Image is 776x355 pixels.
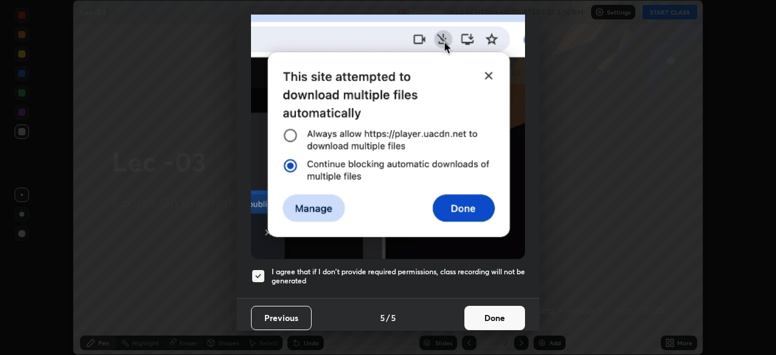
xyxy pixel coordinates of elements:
h4: / [386,311,390,324]
h4: 5 [391,311,396,324]
h4: 5 [380,311,385,324]
button: Done [464,306,525,330]
h5: I agree that if I don't provide required permissions, class recording will not be generated [272,267,525,286]
button: Previous [251,306,312,330]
